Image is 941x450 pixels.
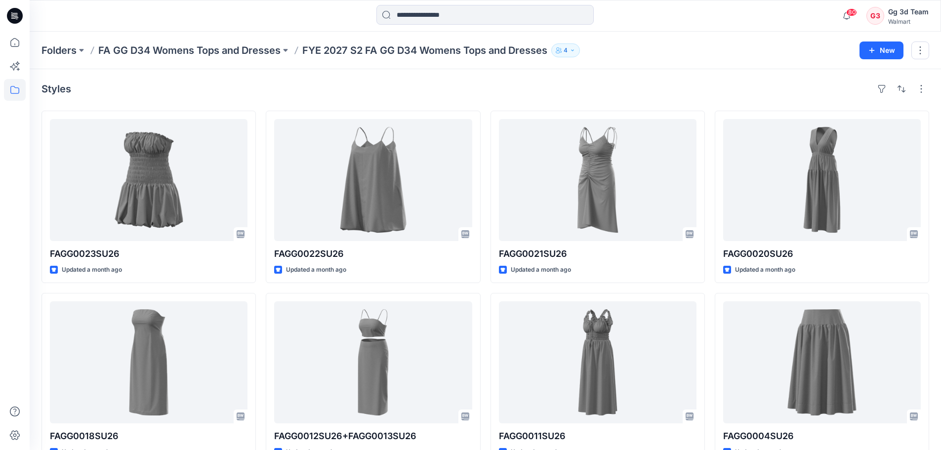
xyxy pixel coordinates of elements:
div: G3 [866,7,884,25]
div: Gg 3d Team [888,6,929,18]
a: FAGG0023SU26 [50,119,247,241]
a: FAGG0011SU26 [499,301,696,423]
p: Updated a month ago [286,265,346,275]
p: FAGG0011SU26 [499,429,696,443]
p: Updated a month ago [511,265,571,275]
a: FAGG0020SU26 [723,119,921,241]
p: FAGG0012SU26+FAGG0013SU26 [274,429,472,443]
a: FAGG0021SU26 [499,119,696,241]
a: FAGG0018SU26 [50,301,247,423]
a: Folders [41,43,77,57]
p: FYE 2027 S2 FA GG D34 Womens Tops and Dresses [302,43,547,57]
div: Walmart [888,18,929,25]
p: FAGG0004SU26 [723,429,921,443]
p: FAGG0018SU26 [50,429,247,443]
a: FAGG0004SU26 [723,301,921,423]
p: FAGG0021SU26 [499,247,696,261]
p: FAGG0023SU26 [50,247,247,261]
p: Updated a month ago [62,265,122,275]
a: FA GG D34 Womens Tops and Dresses [98,43,281,57]
button: New [859,41,903,59]
p: Updated a month ago [735,265,795,275]
h4: Styles [41,83,71,95]
p: 4 [564,45,568,56]
p: FAGG0022SU26 [274,247,472,261]
p: FAGG0020SU26 [723,247,921,261]
a: FAGG0022SU26 [274,119,472,241]
a: FAGG0012SU26+FAGG0013SU26 [274,301,472,423]
button: 4 [551,43,580,57]
span: 80 [846,8,857,16]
